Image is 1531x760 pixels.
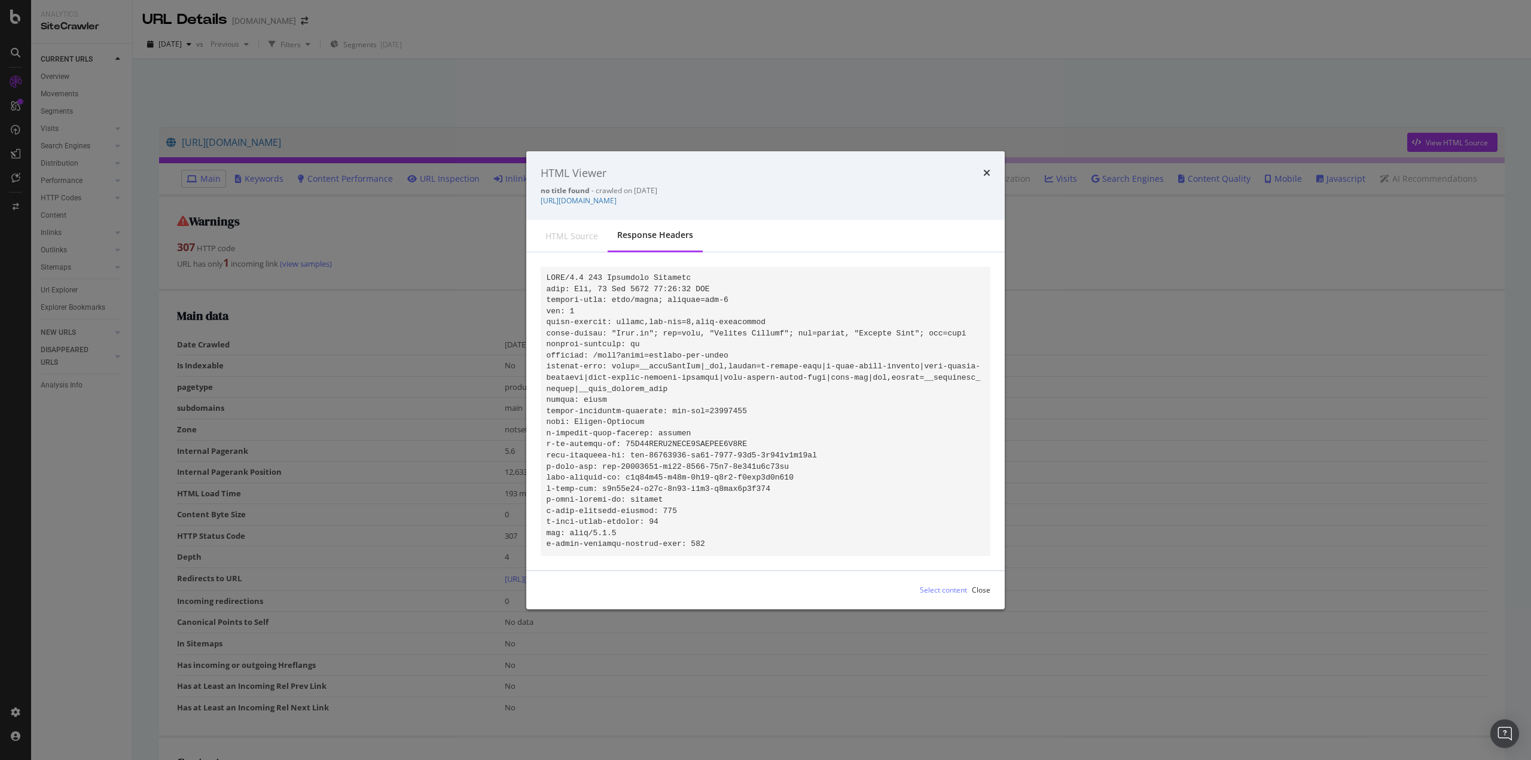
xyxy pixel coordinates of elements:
[617,229,693,241] div: Response Headers
[983,165,990,181] div: times
[526,151,1005,609] div: modal
[541,185,590,196] strong: no title found
[541,165,606,181] div: HTML Viewer
[1490,719,1519,748] div: Open Intercom Messenger
[920,585,967,595] div: Select content
[547,273,981,549] code: LORE/4.4 243 Ipsumdolo Sitametc adip: Eli, 73 Sed 5672 77:26:32 DOE tempori-utla: etdo/magna; ali...
[972,585,990,595] div: Close
[541,196,617,206] a: [URL][DOMAIN_NAME]
[545,230,598,242] div: HTML source
[972,581,990,600] button: Close
[541,185,990,196] div: - crawled on [DATE]
[910,581,967,600] button: Select content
